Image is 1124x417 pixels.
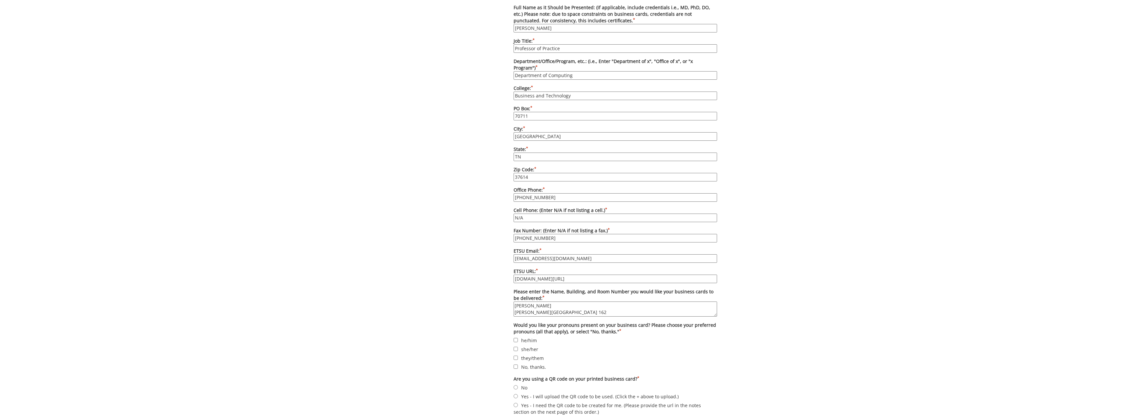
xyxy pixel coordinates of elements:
[514,146,717,161] label: State:
[514,207,717,222] label: Cell Phone: (Enter N/A if not listing a cell.)
[514,234,717,242] input: Fax Number: (Enter N/A if not listing a fax.)*
[514,44,717,53] input: Job Title:*
[514,338,518,342] input: he/him
[514,85,717,100] label: College:
[514,393,717,400] label: Yes - I will upload the QR code to be used. (Click the + above to upload.)
[514,354,717,362] label: they/them
[514,288,717,317] label: Please enter the Name, Building, and Room Number you would like your business cards to be delivered:
[514,24,717,32] input: Full Name as it Should be Presented: (if applicable, include credentials i.e., MD, PhD, DO, etc.)...
[514,193,717,202] input: Office Phone:*
[514,365,518,369] input: No, thanks.
[514,214,717,222] input: Cell Phone: (Enter N/A if not listing a cell.)*
[514,403,518,407] input: Yes - I need the QR code to be created for me. (Please provide the url in the notes section on th...
[514,275,717,283] input: ETSU URL:*
[514,153,717,161] input: State:*
[514,345,717,353] label: she/her
[514,363,717,370] label: No, thanks.
[514,166,717,181] label: Zip Code:
[514,337,717,344] label: he/him
[514,248,717,263] label: ETSU Email:
[514,112,717,120] input: PO Box:*
[514,356,518,360] input: they/them
[514,38,717,53] label: Job Title:
[514,4,717,32] label: Full Name as it Should be Presented: (if applicable, include credentials i.e., MD, PhD, DO, etc.)...
[514,105,717,120] label: PO Box:
[514,187,717,202] label: Office Phone:
[514,173,717,181] input: Zip Code:*
[514,394,518,398] input: Yes - I will upload the QR code to be used. (Click the + above to upload.)
[514,402,717,415] label: Yes - I need the QR code to be created for me. (Please provide the url in the notes section on th...
[514,302,717,317] textarea: Please enter the Name, Building, and Room Number you would like your business cards to be deliver...
[514,71,717,80] input: Department/Office/Program, etc.: (i.e., Enter "Department of x", "Office of x", or "x Program")*
[514,384,717,391] label: No
[514,132,717,141] input: City:*
[514,58,717,80] label: Department/Office/Program, etc.: (i.e., Enter "Department of x", "Office of x", or "x Program")
[514,322,717,335] label: Would you like your pronouns present on your business card? Please choose your preferred pronouns...
[514,376,717,382] label: Are you using a QR code on your printed business card?
[514,385,518,389] input: No
[514,126,717,141] label: City:
[514,227,717,242] label: Fax Number: (Enter N/A if not listing a fax.)
[514,92,717,100] input: College:*
[514,347,518,351] input: she/her
[514,268,717,283] label: ETSU URL:
[514,254,717,263] input: ETSU Email:*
